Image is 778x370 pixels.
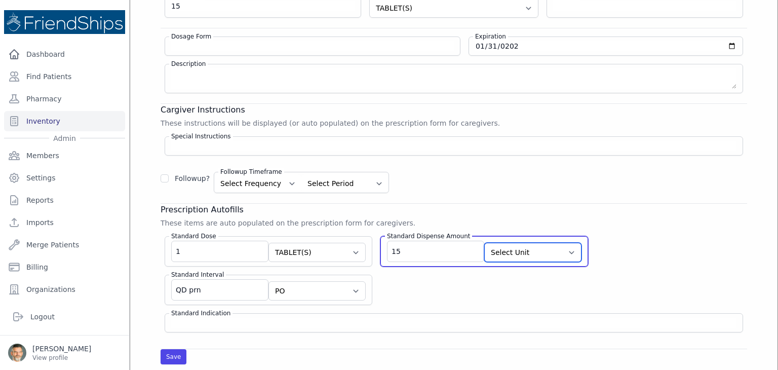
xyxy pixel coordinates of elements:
[161,218,501,228] p: These items are auto populated on the prescription form for caregivers.
[32,354,91,362] p: View profile
[49,133,80,143] span: Admin
[161,349,186,364] button: Save
[169,271,226,279] label: Standard Interval
[161,118,501,128] p: These instructions will be displayed (or auto populated) on the prescription form for caregivers.
[8,307,121,327] a: Logout
[4,10,125,34] img: Medical Missions EMR
[473,32,508,41] label: Expiration
[4,66,125,87] a: Find Patients
[32,344,91,354] p: [PERSON_NAME]
[4,168,125,188] a: Settings
[169,232,218,240] label: Standard Dose
[161,204,747,216] h3: Prescription Autofills
[4,145,125,166] a: Members
[4,89,125,109] a: Pharmacy
[385,232,472,240] label: Standard Dispense Amount
[8,344,121,362] a: [PERSON_NAME] View profile
[161,104,747,116] h3: Cargiver Instructions
[169,309,232,317] label: Standard Indication
[4,235,125,255] a: Merge Patients
[169,132,233,140] label: Special Instructions
[4,111,125,131] a: Inventory
[218,168,284,176] label: Followup Timeframe
[169,32,213,41] label: Dosage Form
[4,190,125,210] a: Reports
[4,212,125,233] a: Imports
[175,174,210,182] label: Followup?
[4,279,125,300] a: Organizations
[4,257,125,277] a: Billing
[169,60,208,68] label: Description
[4,44,125,64] a: Dashboard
